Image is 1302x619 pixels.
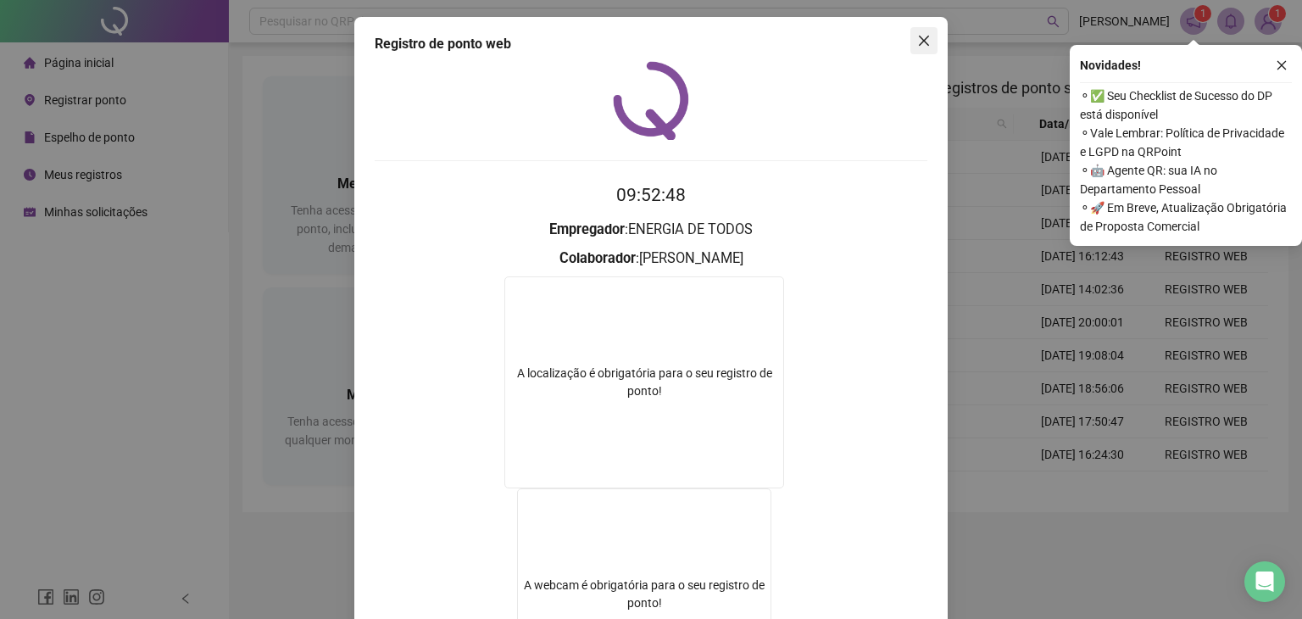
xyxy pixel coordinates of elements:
[613,61,689,140] img: QRPoint
[1080,198,1292,236] span: ⚬ 🚀 Em Breve, Atualização Obrigatória de Proposta Comercial
[1080,124,1292,161] span: ⚬ Vale Lembrar: Política de Privacidade e LGPD na QRPoint
[375,219,927,241] h3: : ENERGIA DE TODOS
[375,34,927,54] div: Registro de ponto web
[1244,561,1285,602] div: Open Intercom Messenger
[910,27,938,54] button: Close
[1276,59,1288,71] span: close
[549,221,625,237] strong: Empregador
[917,34,931,47] span: close
[1080,161,1292,198] span: ⚬ 🤖 Agente QR: sua IA no Departamento Pessoal
[1080,86,1292,124] span: ⚬ ✅ Seu Checklist de Sucesso do DP está disponível
[505,365,783,400] div: A localização é obrigatória para o seu registro de ponto!
[1080,56,1141,75] span: Novidades !
[616,185,686,205] time: 09:52:48
[559,250,636,266] strong: Colaborador
[375,248,927,270] h3: : [PERSON_NAME]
